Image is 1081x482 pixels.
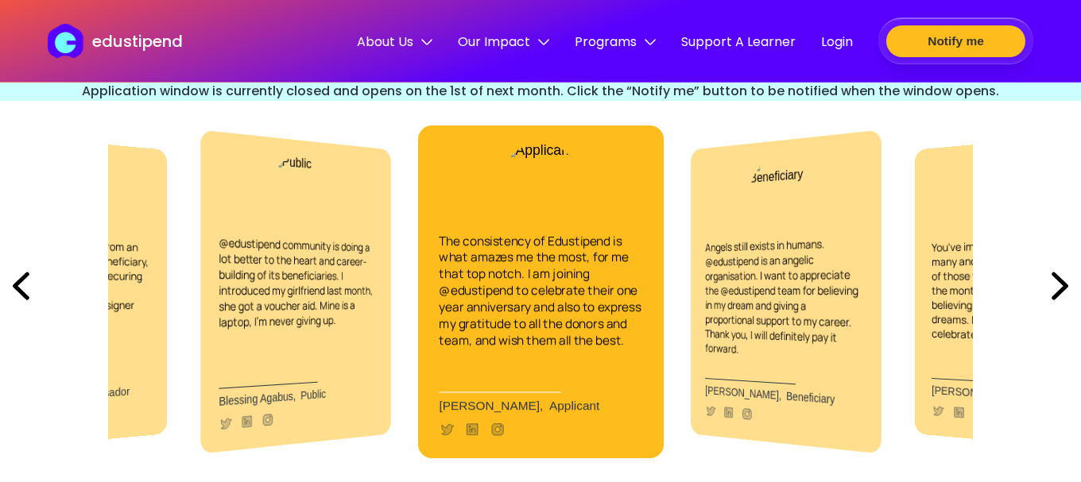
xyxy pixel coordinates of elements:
[439,399,642,413] p: [PERSON_NAME] ,
[549,399,599,413] span: Applicant
[952,405,966,420] img: linkedin
[439,232,641,348] span: The consistency of Edustipend is what amazes me the most, for me that top notch. I am joining @ed...
[270,153,331,229] img: Public
[502,143,580,222] img: Applicant
[219,384,376,407] p: Blessing Agabus ,
[750,153,810,229] img: Beneficiary
[439,422,455,438] img: twitter
[705,384,862,407] p: [PERSON_NAME] ,
[821,32,853,52] span: Login
[240,414,253,430] img: linkedin
[92,29,183,53] p: edustipend
[71,385,130,401] span: Ambassador
[741,407,753,422] img: instagram
[681,32,796,52] span: Support A Learner
[421,37,432,48] img: down
[681,32,796,54] a: Support A Learner
[458,32,549,52] span: Our Impact
[786,389,835,406] span: Beneficiary
[1039,259,1081,313] img: arrowRight
[48,24,91,58] img: edustipend logo
[490,422,506,438] img: instagram
[464,422,480,438] img: linkedin
[645,37,656,48] img: down
[48,24,182,58] a: edustipend logoedustipend
[705,236,858,357] span: Angels still exists in humans. @edustipend is an angelic organisation. I want to appreciate the @...
[219,415,232,431] img: twitter
[300,388,326,402] span: Public
[575,32,656,52] span: Programs
[262,412,274,428] img: instagram
[932,403,944,418] img: twitter
[886,25,1025,57] button: Notify me
[723,405,734,420] img: linkedin
[705,403,716,418] img: twitter
[357,32,432,52] span: About Us
[538,37,549,48] img: down
[219,234,373,330] span: @edustipend community is doing a lot better to the heart and career-building of its beneficiaries...
[821,32,853,54] a: Login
